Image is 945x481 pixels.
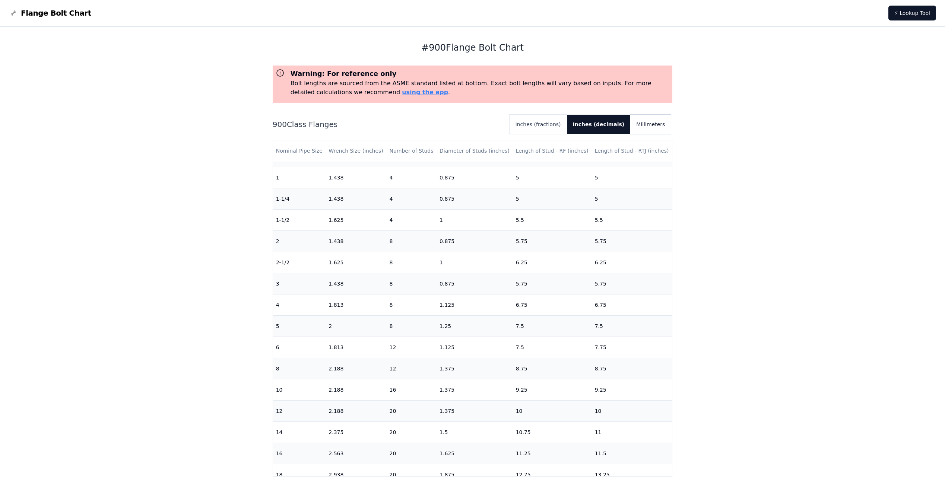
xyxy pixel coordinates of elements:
td: 10 [513,400,592,421]
th: Wrench Size (inches) [326,140,386,162]
td: 6.75 [513,294,592,315]
td: 5 [592,188,672,209]
td: 16 [273,443,326,464]
a: Flange Bolt Chart LogoFlange Bolt Chart [9,8,91,18]
td: 4 [386,188,437,209]
td: 1.438 [326,273,386,294]
td: 8 [386,294,437,315]
td: 8 [386,315,437,337]
td: 8 [386,273,437,294]
td: 1.813 [326,294,386,315]
td: 9.25 [513,379,592,400]
td: 8.75 [592,358,672,379]
td: 1.25 [437,315,513,337]
td: 8.75 [513,358,592,379]
td: 2-1/2 [273,252,326,273]
td: 11 [592,421,672,443]
td: 4 [386,209,437,230]
td: 20 [386,421,437,443]
td: 2 [273,230,326,252]
th: Number of Studs [386,140,437,162]
td: 10.75 [513,421,592,443]
th: Length of Stud - RF (inches) [513,140,592,162]
td: 16 [386,379,437,400]
td: 2.188 [326,358,386,379]
td: 7.5 [513,337,592,358]
h2: 900 Class Flanges [273,119,504,130]
button: Millimeters [630,115,671,134]
a: ⚡ Lookup Tool [888,6,936,20]
td: 5.75 [592,273,672,294]
h3: Warning: For reference only [291,69,670,79]
td: 5.5 [592,209,672,230]
td: 12 [273,400,326,421]
td: 1.625 [437,443,513,464]
td: 5 [273,315,326,337]
td: 1.438 [326,230,386,252]
td: 1-1/4 [273,188,326,209]
td: 1.375 [437,358,513,379]
th: Nominal Pipe Size [273,140,326,162]
th: Diameter of Studs (inches) [437,140,513,162]
td: 5.75 [592,230,672,252]
td: 1.125 [437,337,513,358]
td: 1 [437,252,513,273]
td: 5.75 [513,230,592,252]
td: 5.5 [513,209,592,230]
td: 5 [513,188,592,209]
td: 3 [273,273,326,294]
td: 7.5 [592,315,672,337]
td: 0.875 [437,230,513,252]
td: 14 [273,421,326,443]
td: 2.188 [326,379,386,400]
td: 6.25 [513,252,592,273]
td: 1.5 [437,421,513,443]
td: 6.25 [592,252,672,273]
td: 6.75 [592,294,672,315]
td: 1.813 [326,337,386,358]
td: 12 [386,337,437,358]
td: 1.625 [326,252,386,273]
td: 1.438 [326,167,386,188]
td: 8 [273,358,326,379]
td: 0.875 [437,188,513,209]
button: Inches (fractions) [510,115,567,134]
td: 1 [273,167,326,188]
td: 7.5 [513,315,592,337]
td: 9.25 [592,379,672,400]
td: 12 [386,358,437,379]
td: 11.25 [513,443,592,464]
td: 2.563 [326,443,386,464]
td: 5 [513,167,592,188]
th: Length of Stud - RTJ (inches) [592,140,672,162]
button: Inches (decimals) [567,115,631,134]
td: 7.75 [592,337,672,358]
td: 1.375 [437,379,513,400]
td: 1 [437,209,513,230]
h1: # 900 Flange Bolt Chart [273,42,673,54]
td: 0.875 [437,167,513,188]
p: Bolt lengths are sourced from the ASME standard listed at bottom. Exact bolt lengths will vary ba... [291,79,670,97]
td: 8 [386,252,437,273]
td: 10 [592,400,672,421]
td: 20 [386,443,437,464]
td: 1.375 [437,400,513,421]
img: Flange Bolt Chart Logo [9,9,18,17]
td: 0.875 [437,273,513,294]
td: 2 [326,315,386,337]
td: 2.188 [326,400,386,421]
td: 1-1/2 [273,209,326,230]
td: 8 [386,230,437,252]
a: using the app [402,89,448,96]
td: 4 [273,294,326,315]
td: 1.125 [437,294,513,315]
td: 1.625 [326,209,386,230]
td: 2.375 [326,421,386,443]
span: Flange Bolt Chart [21,8,91,18]
td: 4 [386,167,437,188]
td: 6 [273,337,326,358]
td: 11.5 [592,443,672,464]
td: 20 [386,400,437,421]
td: 10 [273,379,326,400]
td: 5 [592,167,672,188]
